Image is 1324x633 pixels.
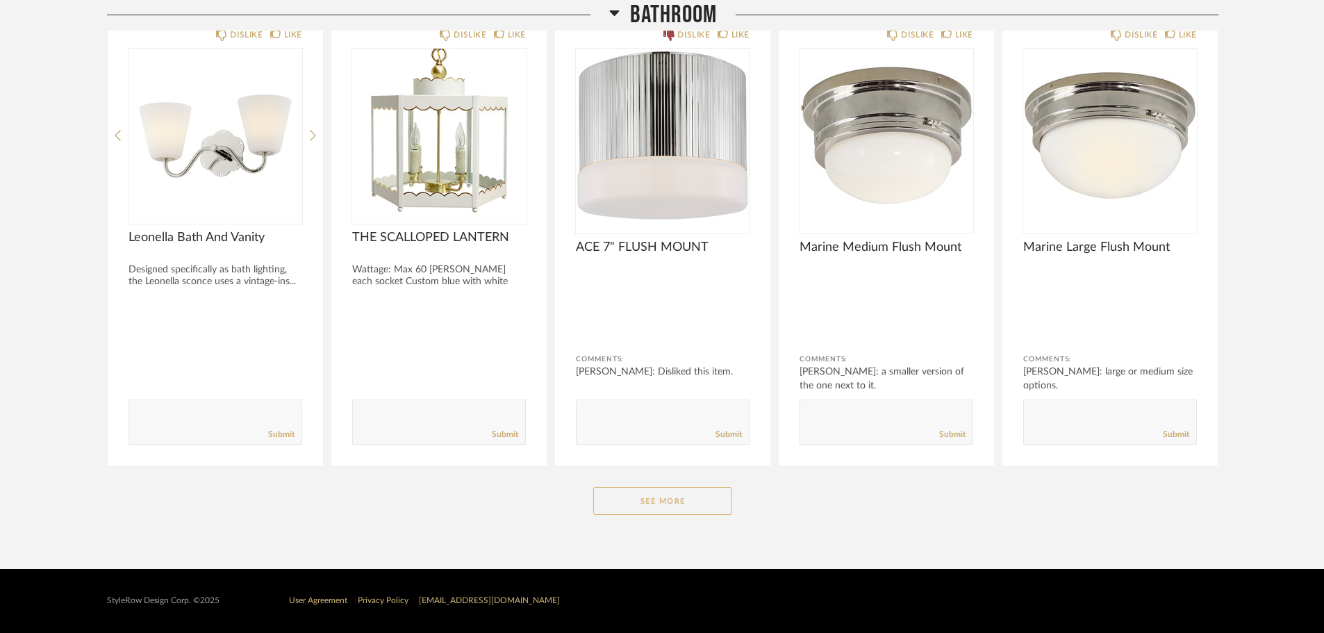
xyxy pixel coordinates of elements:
[901,28,934,42] div: DISLIKE
[677,28,710,42] div: DISLIKE
[358,596,408,605] a: Privacy Policy
[800,240,973,255] span: Marine Medium Flush Mount
[508,28,526,42] div: LIKE
[268,429,295,441] a: Submit
[107,595,220,606] div: StyleRow Design Corp. ©2025
[129,230,302,245] span: Leonella Bath And Vanity
[800,365,973,393] div: [PERSON_NAME]: a smaller version of the one next to it.
[955,28,973,42] div: LIKE
[1023,240,1197,255] span: Marine Large Flush Mount
[352,264,526,299] div: Wattage: Max 60 [PERSON_NAME] each socket Custom blue with white scallop outline
[492,429,518,441] a: Submit
[576,49,750,222] div: 0
[129,49,302,222] img: undefined
[284,28,302,42] div: LIKE
[576,240,750,255] span: ACE 7" FLUSH MOUNT
[352,49,526,222] img: undefined
[352,230,526,245] span: THE SCALLOPED LANTERN
[800,49,973,222] div: 0
[1023,365,1197,393] div: [PERSON_NAME]: large or medium size options.
[800,49,973,222] img: undefined
[1179,28,1197,42] div: LIKE
[800,352,973,366] div: Comments:
[1125,28,1157,42] div: DISLIKE
[939,429,966,441] a: Submit
[576,365,750,379] div: [PERSON_NAME]: Disliked this item.
[289,596,347,605] a: User Agreement
[1023,49,1197,222] img: undefined
[593,487,732,515] button: See More
[129,264,302,288] div: Designed specifically as bath lighting, the Leonella sconce uses a vintage-ins...
[731,28,750,42] div: LIKE
[576,352,750,366] div: Comments:
[419,596,560,605] a: [EMAIL_ADDRESS][DOMAIN_NAME]
[715,429,742,441] a: Submit
[1163,429,1189,441] a: Submit
[1023,352,1197,366] div: Comments:
[230,28,263,42] div: DISLIKE
[576,49,750,222] img: undefined
[454,28,486,42] div: DISLIKE
[1023,49,1197,222] div: 0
